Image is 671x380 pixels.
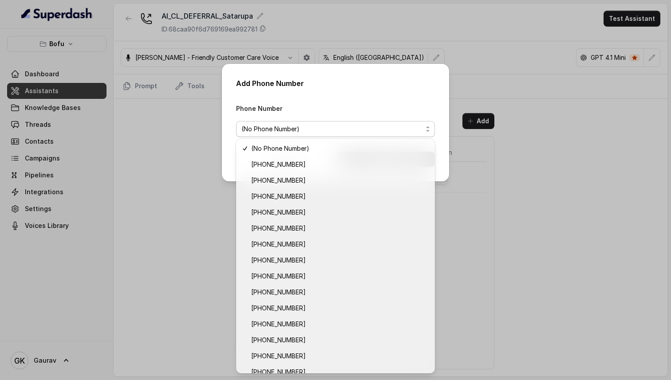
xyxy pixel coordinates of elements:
span: [PHONE_NUMBER] [251,367,428,377]
span: [PHONE_NUMBER] [251,287,428,298]
button: (No Phone Number) [236,121,435,137]
span: [PHONE_NUMBER] [251,159,428,170]
span: [PHONE_NUMBER] [251,175,428,186]
span: [PHONE_NUMBER] [251,223,428,234]
span: [PHONE_NUMBER] [251,303,428,313]
span: [PHONE_NUMBER] [251,239,428,250]
span: [PHONE_NUMBER] [251,191,428,202]
span: (No Phone Number) [251,143,428,154]
div: (No Phone Number) [236,139,435,373]
span: [PHONE_NUMBER] [251,351,428,361]
span: [PHONE_NUMBER] [251,335,428,345]
span: [PHONE_NUMBER] [251,319,428,329]
span: [PHONE_NUMBER] [251,271,428,282]
span: [PHONE_NUMBER] [251,255,428,266]
span: (No Phone Number) [241,124,422,134]
span: [PHONE_NUMBER] [251,207,428,218]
